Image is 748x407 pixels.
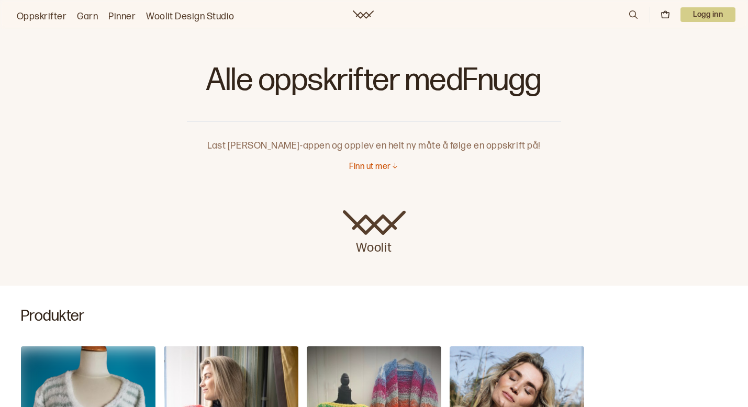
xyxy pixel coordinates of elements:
a: Woolit [353,10,374,19]
a: Pinner [108,9,136,24]
p: Finn ut mer [349,162,390,173]
p: Woolit [343,235,406,256]
img: Woolit [343,210,406,235]
button: Finn ut mer [349,162,398,173]
a: Woolit Design Studio [146,9,235,24]
p: Logg inn [680,7,735,22]
a: Garn [77,9,98,24]
p: Last [PERSON_NAME]-appen og opplev en helt ny måte å følge en oppskrift på! [187,122,561,153]
a: Oppskrifter [17,9,66,24]
a: Woolit [343,210,406,256]
h1: Alle oppskrifter med Fnugg [187,63,561,105]
button: User dropdown [680,7,735,22]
